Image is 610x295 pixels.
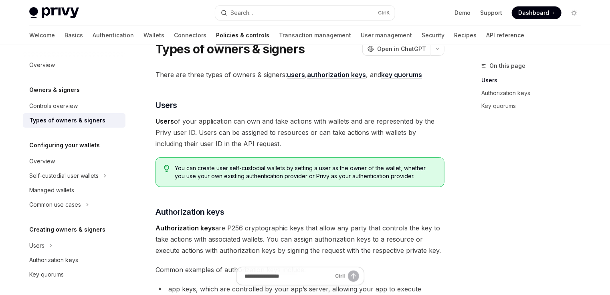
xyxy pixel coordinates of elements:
a: Types of owners & signers [23,113,125,128]
img: light logo [29,7,79,18]
strong: Users [156,117,174,125]
span: On this page [489,61,525,71]
a: User management [361,26,412,45]
div: Self-custodial user wallets [29,171,99,181]
button: Toggle Users section [23,238,125,253]
a: Authorization keys [23,253,125,267]
a: Authentication [93,26,134,45]
div: Authorization keys [29,255,78,265]
a: Users [481,74,587,87]
a: Basics [65,26,83,45]
a: Dashboard [512,6,562,19]
span: Users [156,100,177,111]
div: Key quorums [29,270,64,279]
a: Connectors [174,26,206,45]
a: key quorums [381,71,422,79]
a: Controls overview [23,99,125,113]
button: Send message [348,271,359,282]
a: Support [480,9,502,17]
div: Users [29,241,44,250]
a: Recipes [454,26,477,45]
a: Welcome [29,26,55,45]
a: Overview [23,154,125,169]
button: Toggle Self-custodial user wallets section [23,169,125,183]
a: Demo [454,9,471,17]
h5: Configuring your wallets [29,140,100,150]
h5: Owners & signers [29,85,80,95]
a: Overview [23,58,125,72]
span: You can create user self-custodial wallets by setting a user as the owner of the wallet, whether ... [175,164,436,180]
div: Overview [29,60,55,70]
svg: Tip [164,165,170,172]
span: Authorization keys [156,206,224,218]
button: Toggle dark mode [568,6,581,19]
a: authorization keys [307,71,366,79]
span: Dashboard [518,9,549,17]
a: Managed wallets [23,183,125,197]
div: Common use cases [29,200,81,210]
a: Transaction management [279,26,351,45]
div: Search... [230,8,253,18]
a: users [287,71,305,79]
div: Overview [29,157,55,166]
span: There are three types of owners & signers: , , and [156,69,444,80]
div: Types of owners & signers [29,116,105,125]
strong: Authorization keys [156,224,215,232]
a: Policies & controls [216,26,269,45]
h1: Types of owners & signers [156,42,305,56]
input: Ask a question... [244,267,332,285]
button: Open search [215,6,395,20]
a: Key quorums [481,100,587,112]
a: Wallets [143,26,164,45]
h5: Creating owners & signers [29,225,105,234]
span: Common examples of authorization keys include: [156,264,444,275]
button: Open in ChatGPT [362,42,431,56]
span: of your application can own and take actions with wallets and are represented by the Privy user I... [156,116,444,149]
div: Managed wallets [29,185,74,195]
span: Ctrl K [378,10,390,16]
button: Toggle Common use cases section [23,197,125,212]
a: Authorization keys [481,87,587,100]
a: API reference [486,26,524,45]
a: Key quorums [23,267,125,282]
div: Controls overview [29,101,78,111]
span: are P256 cryptographic keys that allow any party that controls the key to take actions with assoc... [156,222,444,256]
span: Open in ChatGPT [377,45,426,53]
a: Security [422,26,444,45]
